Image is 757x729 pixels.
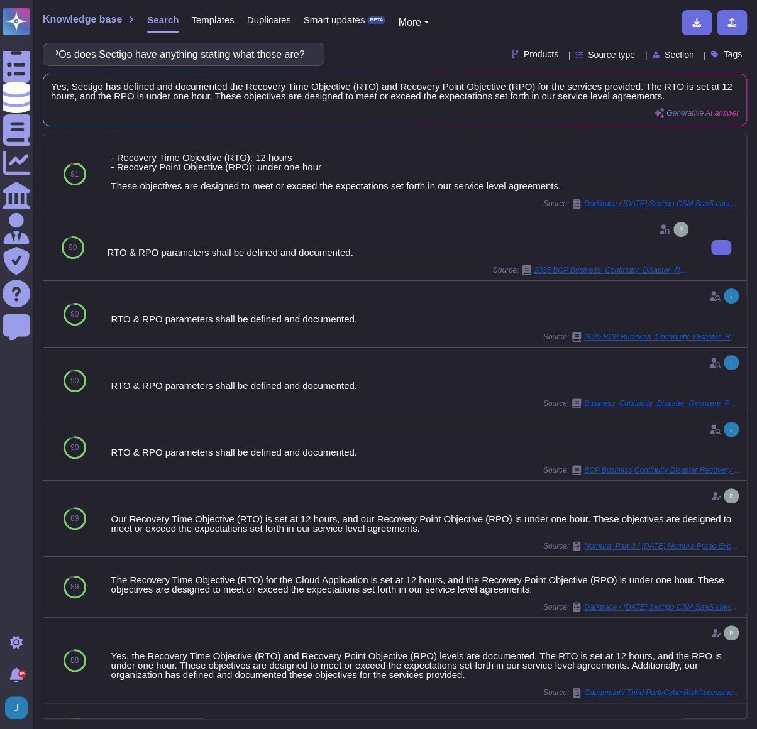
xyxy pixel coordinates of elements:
[111,575,741,594] div: The Recovery Time Objective (RTO) for the Cloud Application is set at 12 hours, and the Recovery ...
[543,541,741,551] span: Source:
[111,381,741,390] div: RTO & RPO parameters shall be defined and documented.
[724,422,739,437] img: user
[584,603,741,611] span: Darktrace / [DATE] Sectigo CSM SaaS checklist Copy
[70,377,79,385] span: 90
[724,355,739,370] img: user
[70,310,79,318] span: 90
[665,50,694,59] span: Section
[543,398,741,408] span: Source:
[398,15,429,30] button: More
[191,15,234,25] span: Templates
[111,314,741,324] div: RTO & RPO parameters shall be defined and documented.
[69,244,77,251] span: 90
[584,466,741,474] span: BCP Business Continuity Disaster Recovery Policy-compressed.pdf
[50,43,311,65] input: Search a question or template...
[584,689,741,696] span: Capgemini / Third PartyCyberRiskAssessmentQuestions Copy
[724,625,739,640] img: user
[588,50,635,59] span: Source type
[18,670,26,677] div: 9+
[111,651,741,679] div: Yes, the Recovery Time Objective (RTO) and Recovery Point Objective (RPO) levels are documented. ...
[584,333,741,341] span: 2025 BCP Business_Continuity_Disaster_Recovery_Policy.pdf
[43,14,122,25] span: Knowledge base
[584,200,741,207] span: Darktrace / [DATE] Sectigo CSM SaaS checklist Copy
[724,288,739,304] img: user
[111,447,741,457] div: RTO & RPO parameters shall be defined and documented.
[724,488,739,503] img: user
[723,50,742,58] span: Tags
[543,199,741,209] span: Source:
[3,694,36,721] button: user
[543,465,741,475] span: Source:
[398,17,421,28] span: More
[111,153,741,190] div: - Recovery Time Objective (RTO): 12 hours - Recovery Point Objective (RPO): under one hour These ...
[543,332,741,342] span: Source:
[584,400,741,407] span: Business_Continuity_Disaster_Recovery_Policy.pdf
[367,16,385,24] div: BETA
[584,542,741,550] span: Nomura, Part 3 / [DATE] Nomura Ppt to Excel Best Practice Controls Copy
[70,515,79,522] span: 89
[524,50,558,58] span: Products
[111,514,741,533] div: Our Recovery Time Objective (RTO) is set at 12 hours, and our Recovery Point Objective (RPO) is u...
[70,170,79,178] span: 91
[666,109,739,117] span: Generative AI answer
[304,15,365,25] span: Smart updates
[107,248,691,257] div: RTO & RPO parameters shall be defined and documented.
[543,688,741,698] span: Source:
[673,222,688,237] img: user
[51,82,739,101] span: Yes, Sectigo has defined and documented the Recovery Time Objective (RTO) and Recovery Point Obje...
[534,266,691,274] span: 2025 BCP Business_Continuity_Disaster_Recovery_Policy.pdf
[247,15,291,25] span: Duplicates
[5,696,28,719] img: user
[70,444,79,451] span: 90
[70,583,79,591] span: 89
[493,265,691,275] span: Source:
[543,602,741,612] span: Source:
[147,15,179,25] span: Search
[70,657,79,664] span: 88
